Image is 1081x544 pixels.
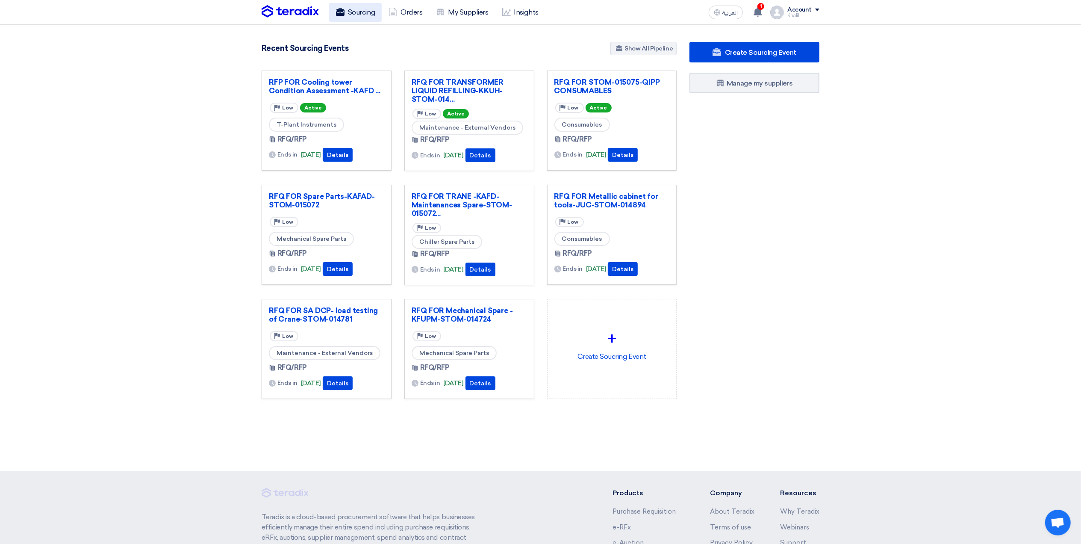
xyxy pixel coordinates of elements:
span: Ends in [420,151,440,160]
span: Low [282,219,293,225]
span: RFQ/RFP [420,135,450,145]
a: RFP FOR Cooling tower Condition Assessment -KAFD ... [269,78,384,95]
span: [DATE] [443,265,463,275]
li: Resources [780,488,819,498]
span: RFQ/RFP [420,249,450,259]
li: Company [710,488,754,498]
a: Terms of use [710,523,751,531]
a: Orders [382,3,429,22]
a: RFQ FOR TRANE -KAFD-Maintenances Spare-STOM-015072... [412,192,527,218]
a: RFQ FOR Spare Parts-KAFAD-STOM-015072 [269,192,384,209]
a: Show All Pipeline [610,42,677,55]
a: RFQ FOR Mechanical Spare -KFUPM-STOM-014724 [412,306,527,323]
span: 1 [757,3,764,10]
span: Ends in [420,378,440,387]
span: Maintenance - External Vendors [412,121,523,135]
a: My Suppliers [429,3,495,22]
span: [DATE] [301,264,321,274]
div: + [554,326,670,352]
a: e-RFx [613,523,631,531]
span: RFQ/RFP [277,134,307,145]
button: Details [465,148,495,162]
img: profile_test.png [770,6,784,19]
span: [DATE] [301,150,321,160]
span: Create Sourcing Event [725,48,796,56]
a: RFQ FOR SA DCP- load testing of Crane-STOM-014781 [269,306,384,323]
div: Create Soucring Event [554,306,670,381]
span: T-Plant Instruments [269,118,344,132]
span: Low [425,333,436,339]
a: Manage my suppliers [689,73,819,93]
span: [DATE] [586,150,606,160]
span: Low [282,333,293,339]
span: [DATE] [301,378,321,388]
span: RFQ/RFP [277,248,307,259]
a: Purchase Requisition [613,508,676,515]
a: RFQ FOR STOM-015075-QIPP CONSUMABLES [554,78,670,95]
button: Details [465,263,495,276]
span: Ends in [563,150,583,159]
button: Details [323,148,353,162]
span: Active [586,103,612,112]
span: Active [300,103,326,112]
span: [DATE] [586,264,606,274]
button: Details [608,262,638,276]
a: Why Teradix [780,508,819,515]
div: Account [787,6,812,14]
span: [DATE] [443,378,463,388]
span: Low [568,105,579,111]
button: Details [608,148,638,162]
div: Khalil [787,13,819,18]
a: RFQ FOR Metallic cabinet for tools-JUC-STOM-014894 [554,192,670,209]
span: Consumables [554,118,610,132]
span: Mechanical Spare Parts [269,232,354,246]
a: About Teradix [710,508,754,515]
span: Ends in [277,378,297,387]
a: Insights [495,3,545,22]
span: Low [425,111,436,117]
span: Ends in [277,150,297,159]
button: Details [323,262,353,276]
span: RFQ/RFP [420,363,450,373]
span: Maintenance - External Vendors [269,346,380,360]
span: Low [425,225,436,231]
button: Details [465,376,495,390]
span: Ends in [420,265,440,274]
img: Teradix logo [262,5,319,18]
span: Low [568,219,579,225]
span: Ends in [563,264,583,273]
div: Open chat [1045,510,1071,535]
a: Sourcing [329,3,382,22]
span: Low [282,105,293,111]
button: Details [323,376,353,390]
span: Mechanical Spare Parts [412,346,497,360]
span: RFQ/RFP [277,363,307,373]
span: Ends in [277,264,297,273]
button: العربية [709,6,743,19]
span: العربية [722,10,738,16]
a: RFQ FOR TRANSFORMER LIQUID REFILLING-KKUH-STOM-014... [412,78,527,103]
span: [DATE] [443,151,463,160]
span: Chiller Spare Parts [412,235,482,249]
span: RFQ/RFP [563,248,592,259]
li: Products [613,488,685,498]
span: Consumables [554,232,610,246]
span: Active [443,109,469,118]
a: Webinars [780,523,809,531]
h4: Recent Sourcing Events [262,44,348,53]
span: RFQ/RFP [563,134,592,145]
